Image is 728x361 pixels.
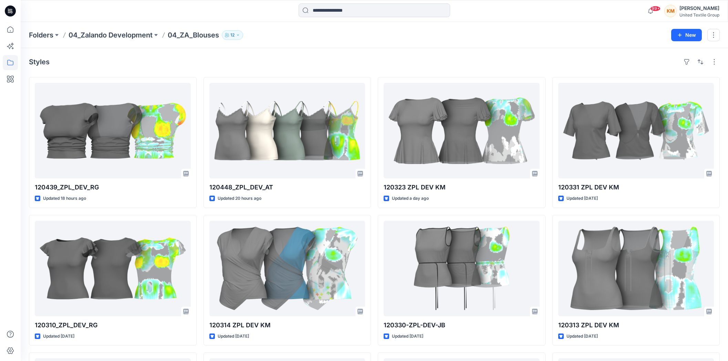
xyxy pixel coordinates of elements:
a: 120439_ZPL_DEV_RG [35,83,191,178]
p: 120330-ZPL-DEV-JB [384,320,540,330]
div: United Textile Group [679,12,719,18]
button: New [671,29,702,41]
p: 120323 ZPL DEV KM [384,183,540,192]
div: KM [664,5,677,17]
p: 120313 ZPL DEV KM [558,320,714,330]
a: 120314 ZPL DEV KM [209,221,365,316]
a: Folders [29,30,53,40]
p: 120448_ZPL_DEV_AT [209,183,365,192]
p: Updated 18 hours ago [43,195,86,202]
p: Updated 20 hours ago [218,195,261,202]
h4: Styles [29,58,50,66]
a: 120313 ZPL DEV KM [558,221,714,316]
p: 120439_ZPL_DEV_RG [35,183,191,192]
p: Updated [DATE] [392,333,423,340]
a: 04_Zalando Development [69,30,153,40]
p: Updated [DATE] [43,333,74,340]
a: 120330-ZPL-DEV-JB [384,221,540,316]
a: 120448_ZPL_DEV_AT [209,83,365,178]
a: 120310_ZPL_DEV_RG [35,221,191,316]
p: 120314 ZPL DEV KM [209,320,365,330]
p: 12 [230,31,235,39]
p: 04_ZA_Blouses [168,30,219,40]
div: [PERSON_NAME] [679,4,719,12]
p: 120310_ZPL_DEV_RG [35,320,191,330]
p: 120331 ZPL DEV KM [558,183,714,192]
a: 120323 ZPL DEV KM [384,83,540,178]
p: Updated [DATE] [566,333,598,340]
a: 120331 ZPL DEV KM [558,83,714,178]
p: Updated a day ago [392,195,429,202]
p: Updated [DATE] [566,195,598,202]
p: Updated [DATE] [218,333,249,340]
span: 99+ [650,6,661,11]
button: 12 [222,30,243,40]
